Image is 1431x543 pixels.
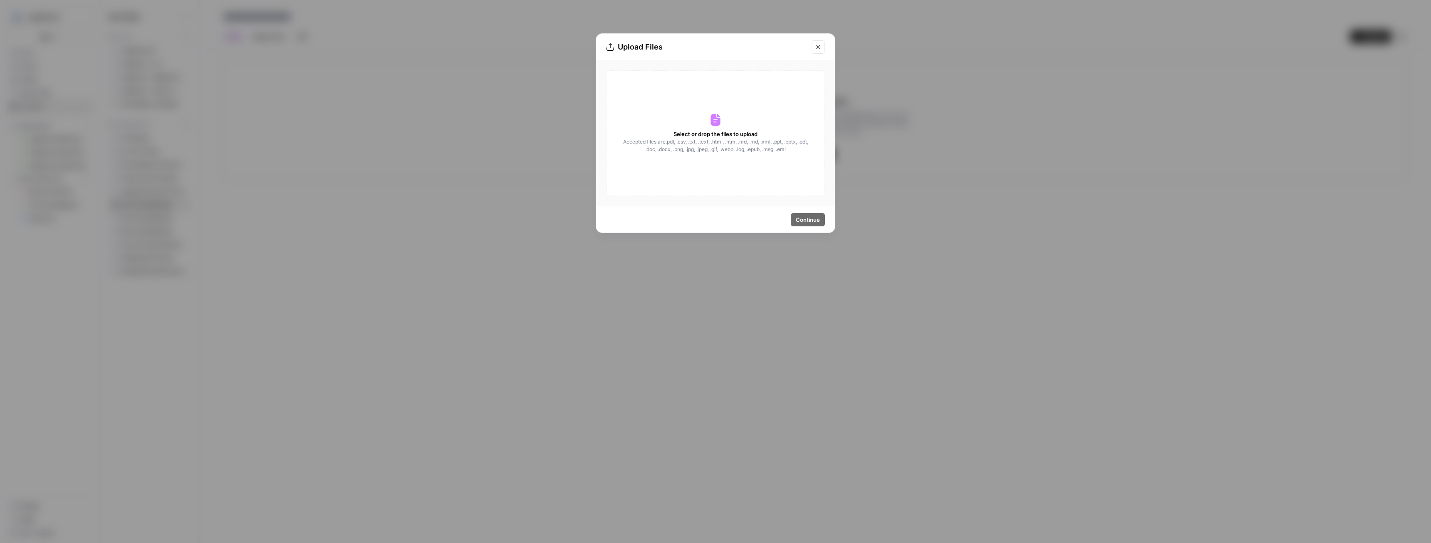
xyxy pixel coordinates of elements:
[673,130,758,138] span: Select or drop the files to upload
[606,41,807,53] div: Upload Files
[796,216,820,224] span: Continue
[791,213,825,226] button: Continue
[622,138,809,153] span: Accepted files are .pdf, .csv, .txt, .text, .html, .htm, .md, .md, .xml, .ppt, .pptx, .odt, .doc,...
[812,40,825,54] button: Close modal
